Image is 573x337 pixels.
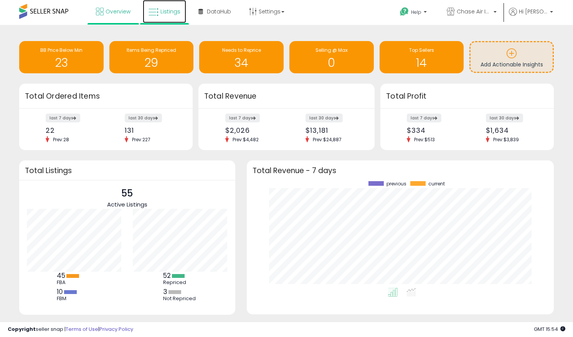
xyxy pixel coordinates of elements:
[222,47,261,53] span: Needs to Reprice
[128,136,154,143] span: Prev: 227
[99,325,133,333] a: Privacy Policy
[409,47,434,53] span: Top Sellers
[125,126,179,134] div: 131
[229,136,263,143] span: Prev: $4,482
[534,325,565,333] span: 2025-09-7 15:54 GMT
[305,126,361,134] div: $13,181
[471,42,553,72] a: Add Actionable Insights
[113,56,190,69] h1: 29
[407,114,441,122] label: last 7 days
[380,41,464,73] a: Top Sellers 14
[125,114,162,122] label: last 30 days
[400,7,409,17] i: Get Help
[25,91,187,102] h3: Total Ordered Items
[509,8,553,25] a: Hi [PERSON_NAME]
[225,126,281,134] div: $2,026
[386,181,406,187] span: previous
[203,56,280,69] h1: 34
[109,41,194,73] a: Items Being Repriced 29
[106,8,130,15] span: Overview
[19,41,104,73] a: BB Price Below Min 23
[25,168,230,173] h3: Total Listings
[315,47,348,53] span: Selling @ Max
[383,56,460,69] h1: 14
[46,114,80,122] label: last 7 days
[486,126,540,134] div: $1,634
[160,8,180,15] span: Listings
[289,41,374,73] a: Selling @ Max 0
[293,56,370,69] h1: 0
[127,47,176,53] span: Items Being Repriced
[486,114,523,122] label: last 30 days
[8,325,36,333] strong: Copyright
[309,136,345,143] span: Prev: $24,887
[199,41,284,73] a: Needs to Reprice 34
[23,56,100,69] h1: 23
[253,168,548,173] h3: Total Revenue - 7 days
[207,8,231,15] span: DataHub
[57,279,91,286] div: FBA
[57,271,65,280] b: 45
[394,1,434,25] a: Help
[407,126,461,134] div: $334
[519,8,548,15] span: Hi [PERSON_NAME]
[225,114,260,122] label: last 7 days
[204,91,369,102] h3: Total Revenue
[107,200,147,208] span: Active Listings
[305,114,343,122] label: last 30 days
[163,296,198,302] div: Not Repriced
[457,8,491,15] span: Chase Air Industries
[57,296,91,302] div: FBM
[40,47,83,53] span: BB Price Below Min
[410,136,439,143] span: Prev: $513
[481,61,543,68] span: Add Actionable Insights
[386,91,548,102] h3: Total Profit
[46,126,100,134] div: 22
[163,279,198,286] div: Repriced
[428,181,445,187] span: current
[66,325,98,333] a: Terms of Use
[8,326,133,333] div: seller snap | |
[57,287,63,296] b: 10
[489,136,523,143] span: Prev: $3,839
[163,287,167,296] b: 3
[411,9,421,15] span: Help
[49,136,73,143] span: Prev: 28
[107,186,147,201] p: 55
[163,271,171,280] b: 52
